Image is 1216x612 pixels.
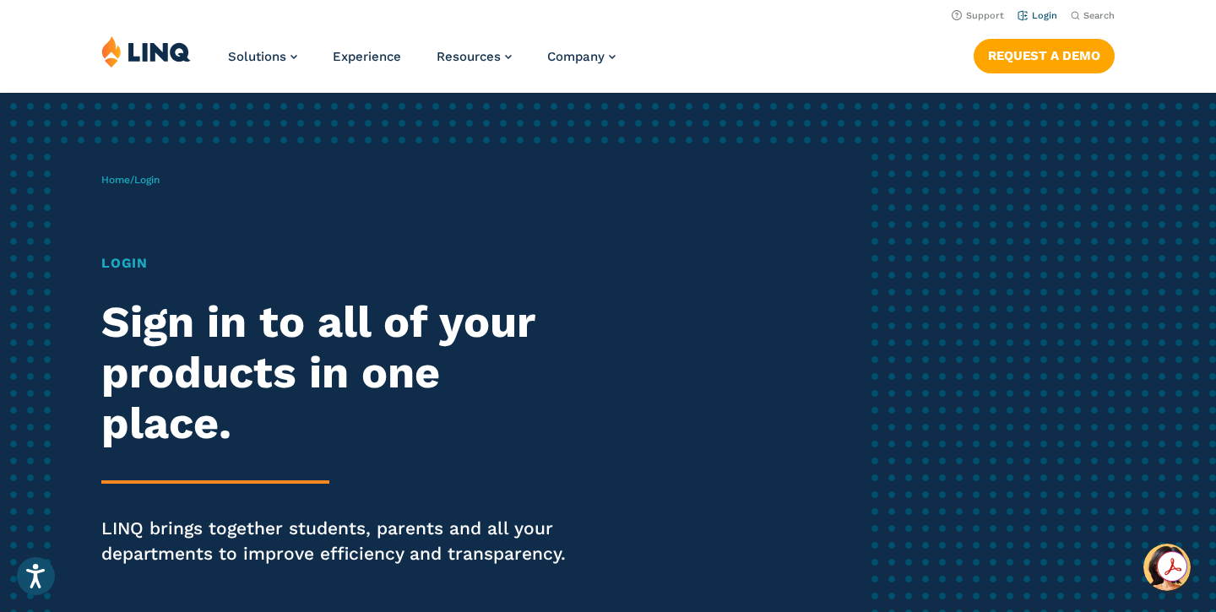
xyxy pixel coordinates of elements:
a: Login [1018,10,1057,21]
a: Support [952,10,1004,21]
p: LINQ brings together students, parents and all your departments to improve efficiency and transpa... [101,516,570,566]
span: Solutions [228,49,286,64]
span: / [101,174,160,186]
img: LINQ | K‑12 Software [101,35,191,68]
a: Experience [333,49,401,64]
span: Search [1083,10,1115,21]
a: Resources [437,49,512,64]
a: Home [101,174,130,186]
a: Company [547,49,616,64]
h2: Sign in to all of your products in one place. [101,297,570,448]
h1: Login [101,253,570,274]
a: Request a Demo [974,39,1115,73]
button: Open Search Bar [1071,9,1115,22]
span: Company [547,49,605,64]
nav: Button Navigation [974,35,1115,73]
a: Solutions [228,49,297,64]
button: Hello, have a question? Let’s chat. [1143,544,1191,591]
nav: Primary Navigation [228,35,616,91]
span: Resources [437,49,501,64]
span: Login [134,174,160,186]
